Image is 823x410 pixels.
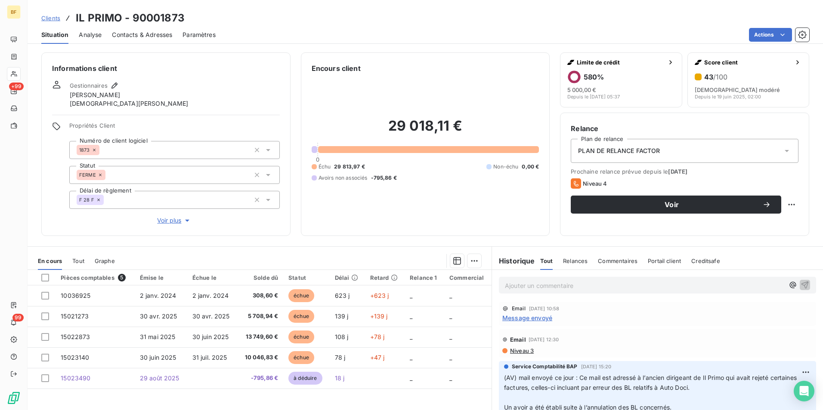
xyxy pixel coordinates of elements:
[79,172,96,177] span: FERME
[449,274,486,281] div: Commercial
[492,256,535,266] h6: Historique
[319,174,368,182] span: Avoirs non associés
[704,59,791,66] span: Score client
[112,31,172,39] span: Contacts & Adresses
[288,310,314,323] span: échue
[581,201,762,208] span: Voir
[334,163,365,171] span: 29 813,97 €
[691,257,720,264] span: Creditsafe
[695,94,761,99] span: Depuis le 19 juin 2025, 02:00
[410,333,412,340] span: _
[12,314,24,321] span: 99
[140,312,177,320] span: 30 avr. 2025
[598,257,637,264] span: Commentaires
[99,146,106,154] input: Ajouter une valeur
[560,52,682,107] button: Limite de crédit580%5 000,00 €Depuis le [DATE] 05:37
[529,306,560,311] span: [DATE] 10:58
[192,354,227,361] span: 31 juil. 2025
[242,353,278,362] span: 10 046,83 €
[104,196,111,204] input: Ajouter une valeur
[312,63,361,73] h6: Encours client
[567,86,596,93] span: 5 000,00 €
[410,274,439,281] div: Relance 1
[79,31,102,39] span: Analyse
[571,196,781,214] button: Voir
[192,292,229,299] span: 2 janv. 2024
[41,14,60,22] a: Clients
[370,274,399,281] div: Retard
[449,312,452,320] span: _
[522,163,539,171] span: 0,00 €
[371,174,397,182] span: -795,86 €
[7,5,21,19] div: BF
[502,313,552,322] span: Message envoyé
[370,312,388,320] span: +139 j
[118,274,126,281] span: 5
[794,381,814,401] div: Open Intercom Messenger
[41,15,60,21] span: Clients
[288,274,325,281] div: Statut
[493,163,518,171] span: Non-échu
[140,354,176,361] span: 30 juin 2025
[140,292,176,299] span: 2 janv. 2024
[571,168,798,175] span: Prochaine relance prévue depuis le
[335,374,345,382] span: 18 j
[410,312,412,320] span: _
[242,333,278,341] span: 13 749,60 €
[512,306,526,311] span: Email
[583,180,607,187] span: Niveau 4
[7,391,21,405] img: Logo LeanPay
[105,171,112,179] input: Ajouter une valeur
[288,372,322,385] span: à déduire
[512,363,578,370] span: Service Comptabilité BAP
[192,274,232,281] div: Échue le
[288,330,314,343] span: échue
[449,354,452,361] span: _
[61,292,90,299] span: 10036925
[72,257,84,264] span: Tout
[140,374,179,382] span: 29 août 2025
[577,59,663,66] span: Limite de crédit
[449,292,452,299] span: _
[9,83,24,90] span: +99
[410,292,412,299] span: _
[509,347,534,354] span: Niveau 3
[183,31,216,39] span: Paramètres
[140,274,182,281] div: Émise le
[70,99,189,108] span: [DEMOGRAPHIC_DATA][PERSON_NAME]
[578,147,660,155] span: PLAN DE RELANCE FACTOR
[540,257,553,264] span: Tout
[288,351,314,364] span: échue
[695,86,780,93] span: [DEMOGRAPHIC_DATA] modéré
[242,291,278,300] span: 308,60 €
[648,257,681,264] span: Portail client
[242,312,278,321] span: 5 708,94 €
[61,333,90,340] span: 15022873
[316,156,319,163] span: 0
[335,333,349,340] span: 108 j
[69,216,280,225] button: Voir plus
[449,333,452,340] span: _
[192,333,229,340] span: 30 juin 2025
[319,163,331,171] span: Échu
[41,31,68,39] span: Situation
[61,354,89,361] span: 15023140
[370,292,389,299] span: +623 j
[510,336,526,343] span: Email
[95,257,115,264] span: Graphe
[335,274,360,281] div: Délai
[70,91,120,99] span: [PERSON_NAME]
[563,257,588,264] span: Relances
[76,10,185,26] h3: IL PRIMO - 90001873
[704,73,727,81] h6: 43
[242,374,278,382] span: -795,86 €
[581,364,612,369] span: [DATE] 15:20
[61,374,90,382] span: 15023490
[61,274,130,281] div: Pièces comptables
[79,197,94,202] span: F 28 F
[449,374,452,382] span: _
[584,73,604,81] h6: 580 %
[668,168,687,175] span: [DATE]
[288,289,314,302] span: échue
[410,354,412,361] span: _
